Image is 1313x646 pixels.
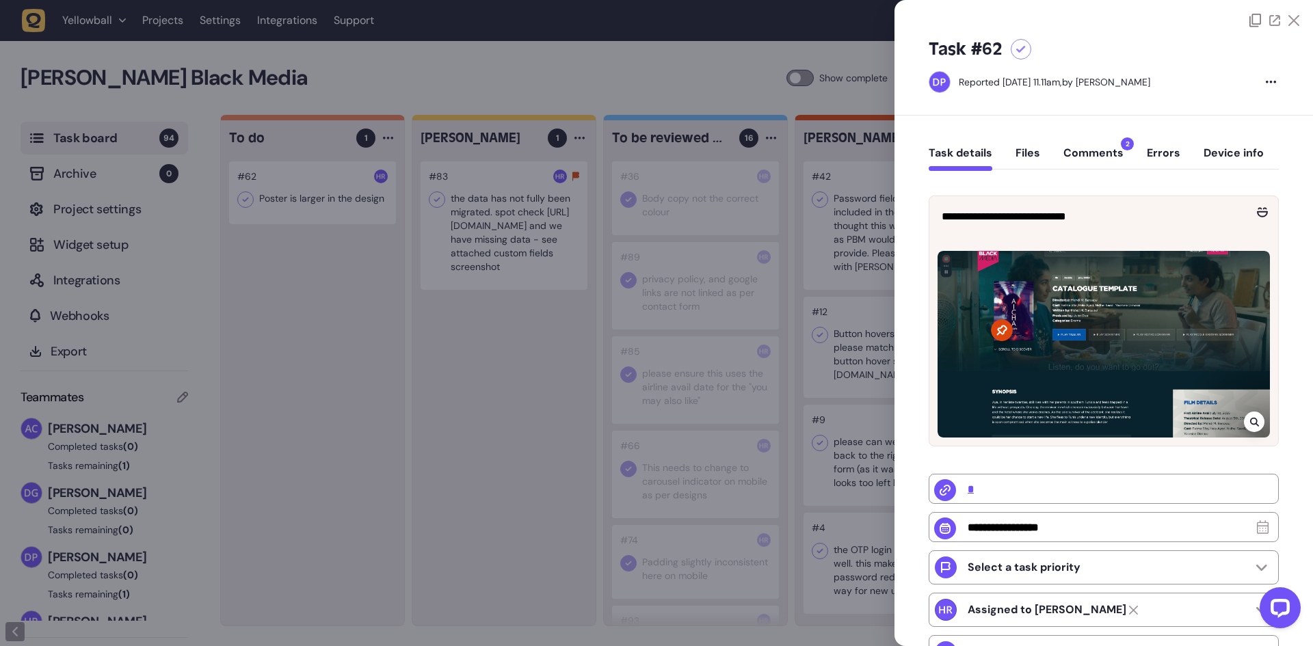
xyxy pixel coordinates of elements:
[1147,146,1180,171] button: Errors
[1063,146,1124,171] button: Comments
[959,75,1150,89] div: by [PERSON_NAME]
[959,76,1062,88] div: Reported [DATE] 11.11am,
[929,38,1003,60] h5: Task #62
[929,146,992,171] button: Task details
[929,72,950,92] img: Dan Pearson
[968,603,1126,617] strong: Harry Robinson
[1204,146,1264,171] button: Device info
[1016,146,1040,171] button: Files
[968,561,1080,574] p: Select a task priority
[1249,582,1306,639] iframe: LiveChat chat widget
[1121,137,1134,150] span: 2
